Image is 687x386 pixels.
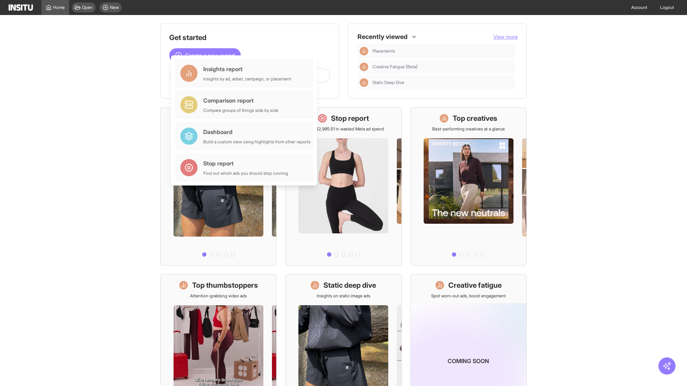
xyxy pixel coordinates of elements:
[285,107,401,266] a: Stop reportSave £22,985.51 in wasted Meta ad spend
[493,34,518,40] span: View more
[203,108,278,113] div: Compare groups of things side by side
[372,80,404,85] span: Static Deep Dive
[190,293,247,299] p: Attention-grabbing video ads
[360,63,368,71] div: Insights
[372,80,512,85] span: Static Deep Dive
[203,76,291,82] div: Insights by ad, adset, campaign, or placement
[9,4,33,11] img: Logo
[203,65,291,73] div: Insights report
[360,78,368,87] div: Insights
[203,159,288,168] div: Stop report
[372,64,418,70] span: Creative Fatigue [Beta]
[372,48,395,54] span: Placements
[323,280,376,290] h1: Static deep dive
[203,96,278,105] div: Comparison report
[410,107,527,266] a: Top creativesBest-performing creatives at a glance
[185,51,235,60] span: Create a new report
[493,33,518,40] button: View more
[331,113,369,123] h1: Stop report
[160,107,277,266] a: What's live nowSee all active ads instantly
[360,47,368,55] div: Insights
[82,5,93,10] span: Open
[110,5,119,10] span: New
[372,48,512,54] span: Placements
[432,126,505,132] p: Best-performing creatives at a glance
[53,5,65,10] span: Home
[169,48,241,63] button: Create a new report
[203,139,311,145] div: Build a custom view using highlights from other reports
[203,128,311,136] div: Dashboard
[453,113,497,123] h1: Top creatives
[372,64,512,70] span: Creative Fatigue [Beta]
[192,280,258,290] h1: Top thumbstoppers
[169,33,330,43] h1: Get started
[203,170,288,176] div: Find out which ads you should stop running
[317,293,370,299] p: Insights on static image ads
[303,126,384,132] p: Save £22,985.51 in wasted Meta ad spend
